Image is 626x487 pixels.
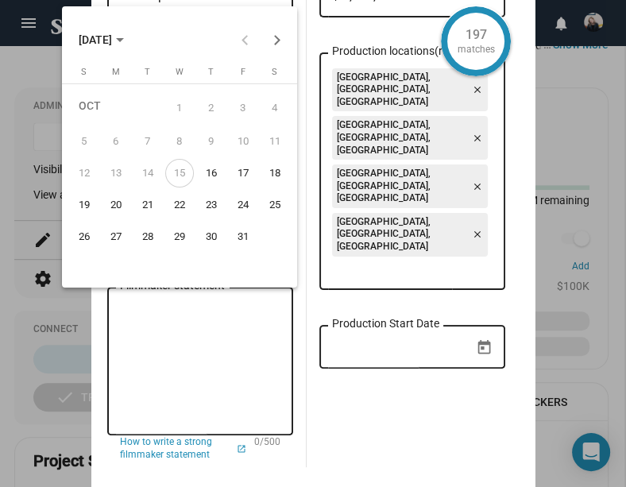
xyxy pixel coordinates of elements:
button: October 15, 2025 [164,157,195,189]
div: 26 [70,222,99,251]
div: 11 [261,127,289,156]
button: October 9, 2025 [195,126,227,157]
div: 2 [197,91,226,124]
button: Choose month and year [66,24,137,56]
span: S [272,67,277,77]
button: October 5, 2025 [68,126,100,157]
button: October 31, 2025 [227,221,259,253]
div: 19 [70,191,99,219]
div: 3 [229,91,257,124]
div: 25 [261,191,289,219]
button: October 17, 2025 [227,157,259,189]
div: 9 [197,127,226,156]
div: 16 [197,159,226,187]
span: F [241,67,245,77]
div: 1 [165,91,194,124]
button: October 6, 2025 [100,126,132,157]
div: 8 [165,127,194,156]
button: Next month [261,24,293,56]
div: 29 [165,222,194,251]
div: 10 [229,127,257,156]
div: 24 [229,191,257,219]
button: Previous month [230,24,261,56]
span: T [145,67,150,77]
button: October 13, 2025 [100,157,132,189]
button: October 7, 2025 [132,126,164,157]
span: T [208,67,214,77]
div: 28 [133,222,162,251]
div: 7 [133,127,162,156]
button: October 27, 2025 [100,221,132,253]
button: October 4, 2025 [259,90,291,126]
span: [DATE] [79,34,112,47]
button: October 10, 2025 [227,126,259,157]
button: October 1, 2025 [164,90,195,126]
span: W [176,67,184,77]
button: October 14, 2025 [132,157,164,189]
button: October 16, 2025 [195,157,227,189]
button: October 12, 2025 [68,157,100,189]
button: October 11, 2025 [259,126,291,157]
div: 18 [261,159,289,187]
button: October 18, 2025 [259,157,291,189]
div: 12 [70,159,99,187]
div: 5 [70,127,99,156]
button: October 20, 2025 [100,189,132,221]
button: October 3, 2025 [227,90,259,126]
button: October 24, 2025 [227,189,259,221]
button: October 23, 2025 [195,189,227,221]
button: October 8, 2025 [164,126,195,157]
button: October 26, 2025 [68,221,100,253]
span: M [112,67,120,77]
div: 13 [102,159,130,187]
div: 15 [165,159,194,187]
div: 14 [133,159,162,187]
button: October 22, 2025 [164,189,195,221]
button: October 25, 2025 [259,189,291,221]
div: 23 [197,191,226,219]
td: OCT [68,90,164,126]
div: 22 [165,191,194,219]
div: 30 [197,222,226,251]
button: October 2, 2025 [195,90,227,126]
div: 17 [229,159,257,187]
button: October 19, 2025 [68,189,100,221]
div: 27 [102,222,130,251]
button: October 21, 2025 [132,189,164,221]
div: 31 [229,222,257,251]
span: S [81,67,87,77]
button: October 30, 2025 [195,221,227,253]
div: 20 [102,191,130,219]
button: October 29, 2025 [164,221,195,253]
button: October 28, 2025 [132,221,164,253]
div: 4 [261,91,289,124]
div: 6 [102,127,130,156]
div: 21 [133,191,162,219]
